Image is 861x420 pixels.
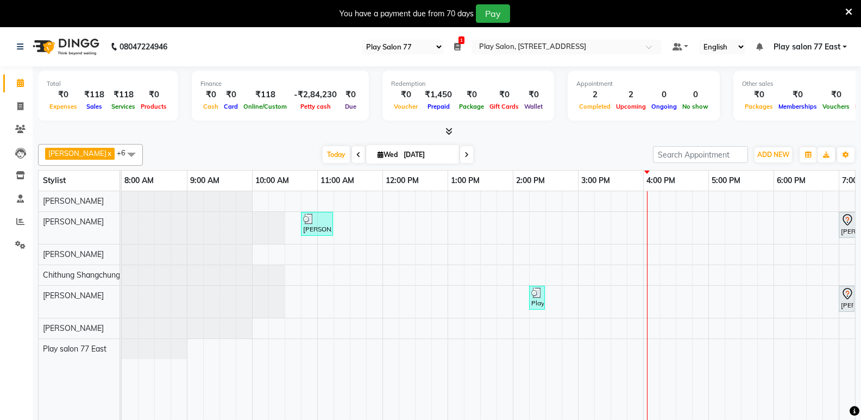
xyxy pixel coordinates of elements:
[342,103,359,110] span: Due
[253,173,292,189] a: 10:00 AM
[117,148,134,157] span: +6
[755,147,792,162] button: ADD NEW
[774,173,808,189] a: 6:00 PM
[341,89,360,101] div: ₹0
[420,89,456,101] div: ₹1,450
[43,291,104,300] span: [PERSON_NAME]
[200,79,360,89] div: Finance
[454,42,461,52] a: 1
[840,287,853,310] div: [PERSON_NAME] A, TK02, 07:00 PM-07:15 PM, Manicure - Polish Application
[742,89,776,101] div: ₹0
[776,89,820,101] div: ₹0
[649,89,680,101] div: 0
[709,173,743,189] a: 5:00 PM
[290,89,341,101] div: -₹2,84,230
[323,146,350,163] span: Today
[521,89,545,101] div: ₹0
[425,103,453,110] span: Prepaid
[613,89,649,101] div: 2
[43,323,104,333] span: [PERSON_NAME]
[138,103,169,110] span: Products
[375,151,400,159] span: Wed
[521,103,545,110] span: Wallet
[48,149,106,158] span: [PERSON_NAME]
[391,103,420,110] span: Voucher
[43,249,104,259] span: [PERSON_NAME]
[221,103,241,110] span: Card
[487,89,521,101] div: ₹0
[456,103,487,110] span: Package
[400,147,455,163] input: 2025-09-03
[383,173,422,189] a: 12:00 PM
[47,89,80,101] div: ₹0
[43,196,104,206] span: [PERSON_NAME]
[776,103,820,110] span: Memberships
[43,344,106,354] span: Play salon 77 East
[576,89,613,101] div: 2
[122,173,156,189] a: 8:00 AM
[456,89,487,101] div: ₹0
[200,89,221,101] div: ₹0
[84,103,105,110] span: Sales
[579,173,613,189] a: 3:00 PM
[742,103,776,110] span: Packages
[576,103,613,110] span: Completed
[820,89,852,101] div: ₹0
[653,146,748,163] input: Search Appointment
[680,103,711,110] span: No show
[106,149,111,158] a: x
[241,89,290,101] div: ₹118
[120,32,167,62] b: 08047224946
[644,173,678,189] a: 4:00 PM
[221,89,241,101] div: ₹0
[302,214,332,234] div: [PERSON_NAME], TK01, 10:45 AM-11:15 AM, Hair Styling - Blowdry + shampoo + conditioner[L'OREAL] Long
[318,173,357,189] a: 11:00 AM
[513,173,548,189] a: 2:00 PM
[613,103,649,110] span: Upcoming
[458,36,464,44] span: 1
[109,89,138,101] div: ₹118
[47,103,80,110] span: Expenses
[241,103,290,110] span: Online/Custom
[649,103,680,110] span: Ongoing
[298,103,334,110] span: Petty cash
[200,103,221,110] span: Cash
[448,173,482,189] a: 1:00 PM
[187,173,222,189] a: 9:00 AM
[28,32,102,62] img: logo
[757,151,789,159] span: ADD NEW
[391,79,545,89] div: Redemption
[391,89,420,101] div: ₹0
[80,89,109,101] div: ₹118
[43,217,104,227] span: [PERSON_NAME]
[47,79,169,89] div: Total
[109,103,138,110] span: Services
[530,287,544,308] div: Play Salon, TK03, 02:15 PM-02:30 PM, Threading - Threading-Upper Lip
[340,8,474,20] div: You have a payment due from 70 days
[576,79,711,89] div: Appointment
[476,4,510,23] button: Pay
[43,270,126,280] span: Chithung Shangchungla
[774,41,840,53] span: Play salon 77 East
[820,103,852,110] span: Vouchers
[680,89,711,101] div: 0
[138,89,169,101] div: ₹0
[43,175,66,185] span: Stylist
[487,103,521,110] span: Gift Cards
